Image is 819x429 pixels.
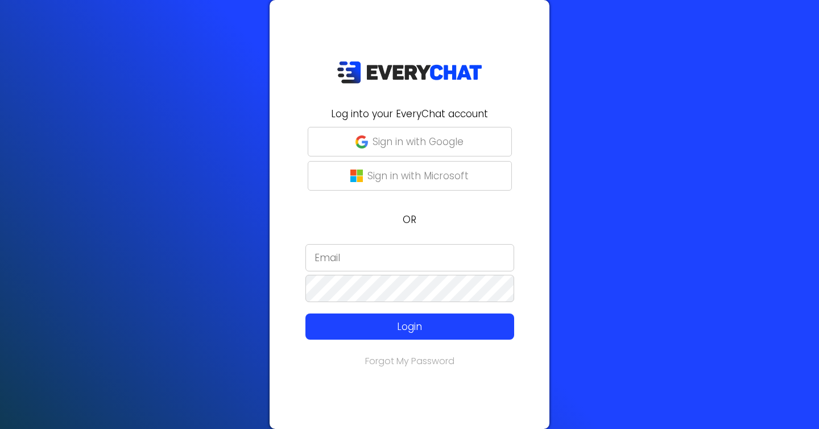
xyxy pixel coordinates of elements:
[355,135,368,148] img: google-g.png
[305,313,514,340] button: Login
[276,212,543,227] p: OR
[350,170,363,182] img: microsoft-logo.png
[367,168,469,183] p: Sign in with Microsoft
[308,127,512,156] button: Sign in with Google
[305,244,514,271] input: Email
[326,319,493,334] p: Login
[276,106,543,121] h2: Log into your EveryChat account
[308,161,512,191] button: Sign in with Microsoft
[337,61,482,84] img: EveryChat_logo_dark.png
[373,134,464,149] p: Sign in with Google
[365,354,454,368] a: Forgot My Password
